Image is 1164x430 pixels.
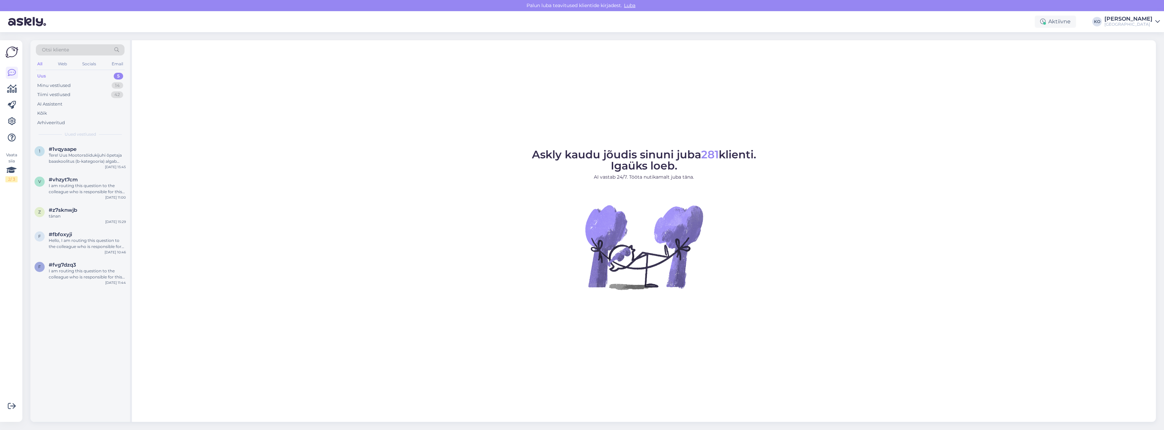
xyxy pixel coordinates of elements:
div: Kõik [37,110,47,117]
div: [GEOGRAPHIC_DATA] [1104,22,1152,27]
span: Otsi kliente [42,46,69,53]
div: tänan [49,213,126,219]
span: f [38,234,41,239]
div: Tere! Uus Mootorsõidukijuhi õpetaja baaskoolitus (b-kategooria) algab 2026. a-l. Koolitus avataks... [49,152,126,164]
div: KO [1092,17,1102,26]
div: [DATE] 15:29 [105,219,126,224]
div: Email [110,60,125,68]
div: Socials [81,60,97,68]
a: [PERSON_NAME][GEOGRAPHIC_DATA] [1104,16,1160,27]
div: I am routing this question to the colleague who is responsible for this topic. The reply might ta... [49,268,126,280]
span: f [38,264,41,269]
div: Vaata siia [5,152,18,182]
div: [DATE] 11:44 [105,280,126,285]
span: z [38,209,41,214]
span: Askly kaudu jõudis sinuni juba klienti. Igaüks loeb. [532,148,756,172]
div: [DATE] 10:46 [105,250,126,255]
div: Tiimi vestlused [37,91,70,98]
p: AI vastab 24/7. Tööta nutikamalt juba täna. [532,174,756,181]
span: 1 [39,149,40,154]
span: #fvg7dzq3 [49,262,76,268]
div: Hello, I am routing this question to the colleague who is responsible for this topic. The reply m... [49,237,126,250]
div: [DATE] 15:45 [105,164,126,169]
span: Luba [622,2,637,8]
div: [DATE] 11:00 [105,195,126,200]
div: Uus [37,73,46,80]
div: AI Assistent [37,101,62,108]
div: I am routing this question to the colleague who is responsible for this topic. The reply might ta... [49,183,126,195]
span: #z7sknwjb [49,207,77,213]
span: 281 [701,148,719,161]
img: Askly Logo [5,46,18,59]
div: 42 [111,91,123,98]
div: Aktiivne [1035,16,1076,28]
div: [PERSON_NAME] [1104,16,1152,22]
span: Uued vestlused [65,131,96,137]
div: Arhiveeritud [37,119,65,126]
div: 2 / 3 [5,176,18,182]
span: #vhzyt7cm [49,177,78,183]
div: Web [57,60,68,68]
div: All [36,60,44,68]
img: No Chat active [583,186,705,308]
span: v [38,179,41,184]
div: 5 [114,73,123,80]
div: 14 [112,82,123,89]
span: #fbfoxyji [49,231,72,237]
span: #1vqyaape [49,146,76,152]
div: Minu vestlused [37,82,71,89]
